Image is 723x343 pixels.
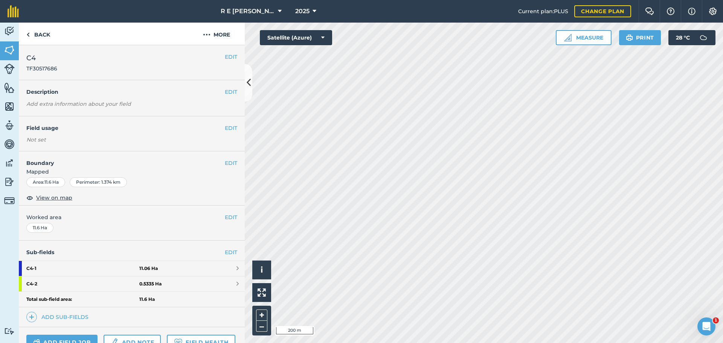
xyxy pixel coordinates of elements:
img: fieldmargin Logo [8,5,19,17]
h4: Boundary [19,151,225,167]
img: Ruler icon [564,34,572,41]
button: Satellite (Azure) [260,30,332,45]
a: Change plan [574,5,631,17]
a: C4-111.06 Ha [19,261,245,276]
strong: 11.6 Ha [139,296,155,302]
img: svg+xml;base64,PD94bWwgdmVyc2lvbj0iMS4wIiBlbmNvZGluZz0idXRmLTgiPz4KPCEtLSBHZW5lcmF0b3I6IEFkb2JlIE... [4,120,15,131]
img: svg+xml;base64,PHN2ZyB4bWxucz0iaHR0cDovL3d3dy53My5vcmcvMjAwMC9zdmciIHdpZHRoPSIxNyIgaGVpZ2h0PSIxNy... [688,7,696,16]
div: 11.6 Ha [26,223,53,233]
a: Add sub-fields [26,312,92,322]
iframe: Intercom live chat [697,317,715,335]
img: svg+xml;base64,PD94bWwgdmVyc2lvbj0iMS4wIiBlbmNvZGluZz0idXRmLTgiPz4KPCEtLSBHZW5lcmF0b3I6IEFkb2JlIE... [4,64,15,74]
div: Not set [26,136,237,143]
span: i [261,265,263,274]
span: TF30517686 [26,65,57,72]
img: svg+xml;base64,PHN2ZyB4bWxucz0iaHR0cDovL3d3dy53My5vcmcvMjAwMC9zdmciIHdpZHRoPSIxOSIgaGVpZ2h0PSIyNC... [626,33,633,42]
em: Add extra information about your field [26,101,131,107]
img: svg+xml;base64,PD94bWwgdmVyc2lvbj0iMS4wIiBlbmNvZGluZz0idXRmLTgiPz4KPCEtLSBHZW5lcmF0b3I6IEFkb2JlIE... [4,176,15,188]
button: 28 °C [668,30,715,45]
img: svg+xml;base64,PHN2ZyB4bWxucz0iaHR0cDovL3d3dy53My5vcmcvMjAwMC9zdmciIHdpZHRoPSIyMCIgaGVpZ2h0PSIyNC... [203,30,210,39]
button: + [256,309,267,321]
button: EDIT [225,159,237,167]
img: svg+xml;base64,PHN2ZyB4bWxucz0iaHR0cDovL3d3dy53My5vcmcvMjAwMC9zdmciIHdpZHRoPSI1NiIgaGVpZ2h0PSI2MC... [4,82,15,93]
img: svg+xml;base64,PD94bWwgdmVyc2lvbj0iMS4wIiBlbmNvZGluZz0idXRmLTgiPz4KPCEtLSBHZW5lcmF0b3I6IEFkb2JlIE... [4,157,15,169]
button: Print [619,30,661,45]
button: EDIT [225,213,237,221]
div: Area : 11.6 Ha [26,177,65,187]
h4: Field usage [26,124,225,132]
img: svg+xml;base64,PD94bWwgdmVyc2lvbj0iMS4wIiBlbmNvZGluZz0idXRmLTgiPz4KPCEtLSBHZW5lcmF0b3I6IEFkb2JlIE... [4,328,15,335]
span: 28 ° C [676,30,690,45]
img: Four arrows, one pointing top left, one top right, one bottom right and the last bottom left [258,288,266,297]
strong: 0.5335 Ha [139,281,162,287]
strong: C4 - 2 [26,276,139,291]
span: 2025 [295,7,310,16]
img: svg+xml;base64,PD94bWwgdmVyc2lvbj0iMS4wIiBlbmNvZGluZz0idXRmLTgiPz4KPCEtLSBHZW5lcmF0b3I6IEFkb2JlIE... [696,30,711,45]
img: svg+xml;base64,PHN2ZyB4bWxucz0iaHR0cDovL3d3dy53My5vcmcvMjAwMC9zdmciIHdpZHRoPSI1NiIgaGVpZ2h0PSI2MC... [4,44,15,56]
img: svg+xml;base64,PHN2ZyB4bWxucz0iaHR0cDovL3d3dy53My5vcmcvMjAwMC9zdmciIHdpZHRoPSI1NiIgaGVpZ2h0PSI2MC... [4,101,15,112]
button: – [256,321,267,332]
span: R E [PERSON_NAME] [221,7,275,16]
button: EDIT [225,124,237,132]
span: C4 [26,53,57,63]
button: Measure [556,30,612,45]
span: Mapped [19,168,245,176]
strong: Total sub-field area: [26,296,139,302]
button: View on map [26,193,72,202]
div: Perimeter : 1.374 km [70,177,127,187]
span: 1 [713,317,719,323]
img: svg+xml;base64,PHN2ZyB4bWxucz0iaHR0cDovL3d3dy53My5vcmcvMjAwMC9zdmciIHdpZHRoPSIxOCIgaGVpZ2h0PSIyNC... [26,193,33,202]
button: EDIT [225,88,237,96]
img: svg+xml;base64,PHN2ZyB4bWxucz0iaHR0cDovL3d3dy53My5vcmcvMjAwMC9zdmciIHdpZHRoPSI5IiBoZWlnaHQ9IjI0Ii... [26,30,30,39]
a: Back [19,23,58,45]
img: svg+xml;base64,PHN2ZyB4bWxucz0iaHR0cDovL3d3dy53My5vcmcvMjAwMC9zdmciIHdpZHRoPSIxNCIgaGVpZ2h0PSIyNC... [29,313,34,322]
span: Worked area [26,213,237,221]
button: EDIT [225,53,237,61]
img: svg+xml;base64,PD94bWwgdmVyc2lvbj0iMS4wIiBlbmNvZGluZz0idXRmLTgiPz4KPCEtLSBHZW5lcmF0b3I6IEFkb2JlIE... [4,26,15,37]
h4: Sub-fields [19,248,245,256]
a: C4-20.5335 Ha [19,276,245,291]
img: A cog icon [708,8,717,15]
button: i [252,261,271,279]
h4: Description [26,88,237,96]
img: A question mark icon [666,8,675,15]
span: Current plan : PLUS [518,7,568,15]
span: View on map [36,194,72,202]
img: Two speech bubbles overlapping with the left bubble in the forefront [645,8,654,15]
img: svg+xml;base64,PD94bWwgdmVyc2lvbj0iMS4wIiBlbmNvZGluZz0idXRmLTgiPz4KPCEtLSBHZW5lcmF0b3I6IEFkb2JlIE... [4,195,15,206]
strong: C4 - 1 [26,261,139,276]
a: EDIT [225,248,237,256]
img: svg+xml;base64,PD94bWwgdmVyc2lvbj0iMS4wIiBlbmNvZGluZz0idXRmLTgiPz4KPCEtLSBHZW5lcmF0b3I6IEFkb2JlIE... [4,139,15,150]
strong: 11.06 Ha [139,265,158,271]
button: More [188,23,245,45]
